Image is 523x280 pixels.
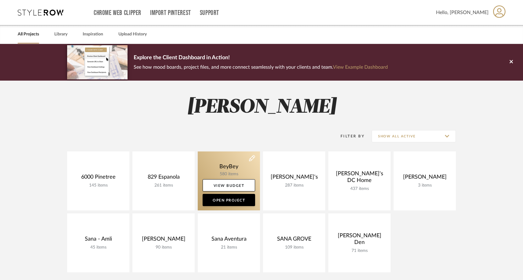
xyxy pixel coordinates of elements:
[134,63,388,71] p: See how mood boards, project files, and more connect seamlessly with your clients and team.
[333,65,388,70] a: View Example Dashboard
[150,10,191,16] a: Import Pinterest
[203,236,255,245] div: Sana Aventura
[54,30,67,38] a: Library
[203,194,255,206] a: Open Project
[118,30,147,38] a: Upload History
[72,174,124,183] div: 6000 Pinetree
[137,245,190,250] div: 90 items
[137,236,190,245] div: [PERSON_NAME]
[333,170,386,186] div: [PERSON_NAME]'s DC Home
[399,183,451,188] div: 3 items
[94,10,141,16] a: Chrome Web Clipper
[137,174,190,183] div: 829 Espanola
[333,186,386,191] div: 437 items
[72,236,124,245] div: Sana - Amli
[268,245,320,250] div: 109 items
[203,245,255,250] div: 21 items
[268,183,320,188] div: 287 items
[83,30,103,38] a: Inspiration
[333,248,386,253] div: 71 items
[72,183,124,188] div: 145 items
[42,96,481,119] h2: [PERSON_NAME]
[268,236,320,245] div: SANA GROVE
[134,53,388,63] p: Explore the Client Dashboard in Action!
[18,30,39,38] a: All Projects
[67,45,128,79] img: d5d033c5-7b12-40c2-a960-1ecee1989c38.png
[333,133,365,139] div: Filter By
[203,179,255,191] a: View Budget
[200,10,219,16] a: Support
[268,174,320,183] div: [PERSON_NAME]'s
[137,183,190,188] div: 261 items
[72,245,124,250] div: 45 items
[436,9,489,16] span: Hello, [PERSON_NAME]
[399,174,451,183] div: [PERSON_NAME]
[333,232,386,248] div: [PERSON_NAME] Den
